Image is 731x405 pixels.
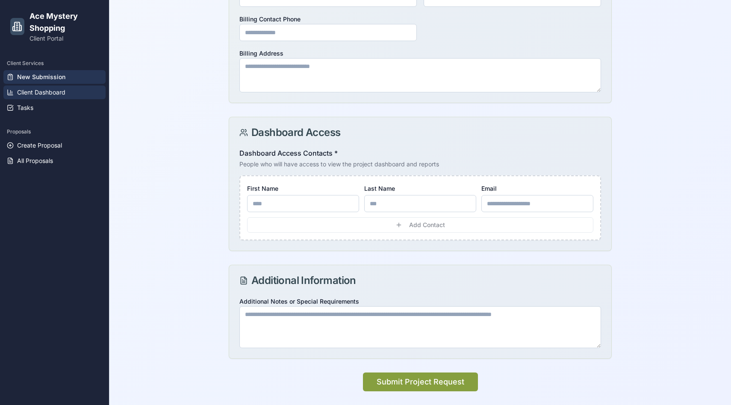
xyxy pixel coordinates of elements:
[239,149,338,157] label: Dashboard Access Contacts *
[17,157,53,165] span: All Proposals
[17,141,62,150] span: Create Proposal
[29,34,99,43] p: Client Portal
[3,86,106,99] a: Client Dashboard
[247,185,278,192] label: First Name
[3,125,106,139] div: Proposals
[239,160,601,169] p: People who will have access to view the project dashboard and reports
[29,10,99,34] h1: Ace Mystery Shopping
[239,275,601,286] div: Additional Information
[3,101,106,115] a: Tasks
[239,127,601,138] div: Dashboard Access
[239,298,359,305] label: Additional Notes or Special Requirements
[3,70,106,84] a: New Submission
[364,185,395,192] label: Last Name
[17,73,65,81] span: New Submission
[239,50,283,57] label: Billing Address
[481,185,497,192] label: Email
[3,154,106,168] a: All Proposals
[17,88,65,97] span: Client Dashboard
[363,372,478,391] button: Submit Project Request
[3,139,106,152] a: Create Proposal
[17,103,33,112] span: Tasks
[239,15,301,23] label: Billing Contact Phone
[3,56,106,70] div: Client Services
